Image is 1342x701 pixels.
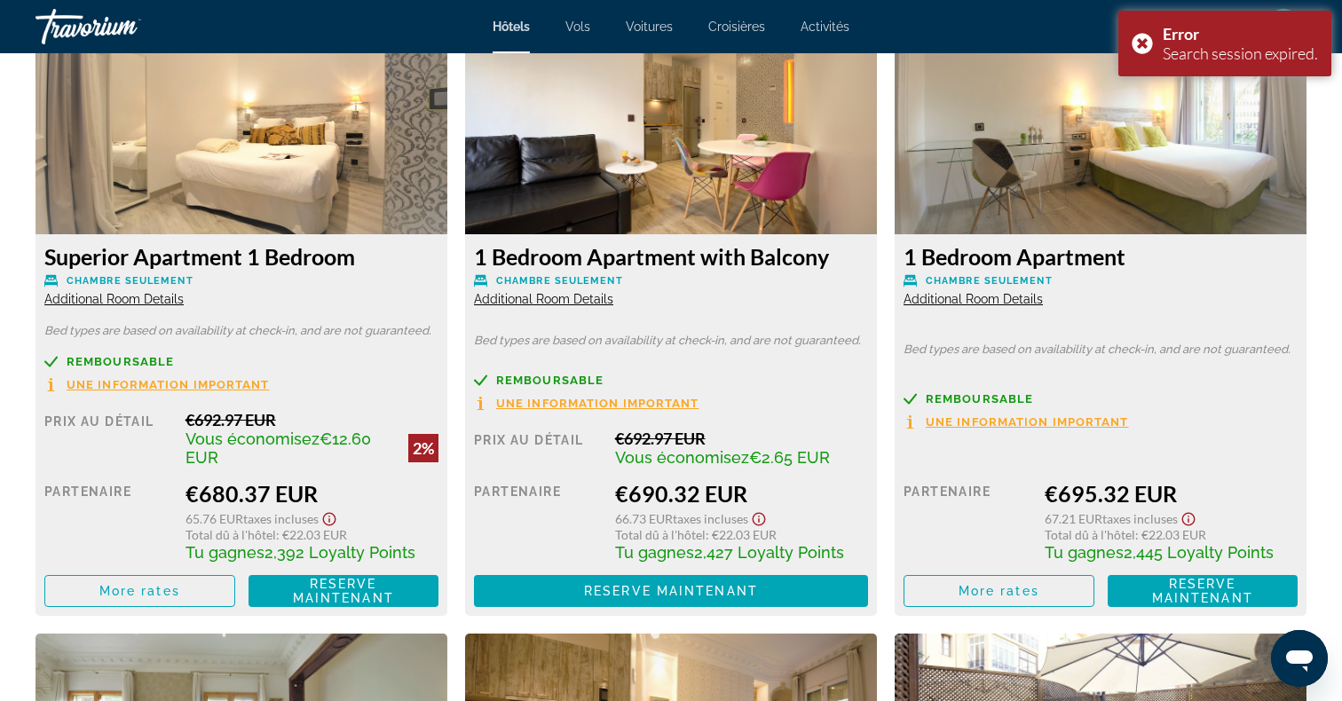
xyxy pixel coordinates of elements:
[615,480,868,507] div: €690.32 EUR
[186,527,438,542] div: : €22.03 EUR
[67,379,270,390] span: Une information important
[1108,575,1299,607] button: Reserve maintenant
[249,575,439,607] button: Reserve maintenant
[615,527,706,542] span: Total dû à l'hôtel
[1102,511,1178,526] span: Taxes incluses
[673,511,748,526] span: Taxes incluses
[615,527,868,542] div: : €22.03 EUR
[615,511,673,526] span: 66.73 EUR
[904,343,1298,356] p: Bed types are based on availability at check-in, and are not guaranteed.
[44,355,438,368] a: Remboursable
[408,434,438,462] div: 2%
[474,429,602,467] div: Prix au détail
[474,374,868,387] a: Remboursable
[1152,577,1253,605] span: Reserve maintenant
[67,356,174,367] span: Remboursable
[904,480,1031,562] div: Partenaire
[186,511,243,526] span: 65.76 EUR
[99,584,180,598] span: More rates
[926,393,1033,405] span: Remboursable
[44,480,172,562] div: Partenaire
[474,575,868,607] button: Reserve maintenant
[895,12,1306,234] img: b3b8e605-8b5b-436d-99a6-887878161111.jpeg
[708,20,765,34] a: Croisières
[474,243,868,270] h3: 1 Bedroom Apartment with Balcony
[44,243,438,270] h3: Superior Apartment 1 Bedroom
[1045,527,1298,542] div: : €22.03 EUR
[626,20,673,34] a: Voitures
[1163,43,1318,63] div: Search session expired.
[1271,630,1328,687] iframe: Bouton de lancement de la fenêtre de messagerie
[1045,543,1124,562] span: Tu gagnes
[565,20,590,34] a: Vols
[44,292,184,306] span: Additional Room Details
[904,292,1043,306] span: Additional Room Details
[319,507,340,527] button: Show Taxes and Fees disclaimer
[496,374,604,386] span: Remboursable
[1260,8,1306,45] button: User Menu
[36,12,447,234] img: 7a770ba6-e73e-4c61-b101-e1b962f5bbd0.jpeg
[1124,543,1274,562] span: 2,445 Loyalty Points
[474,396,699,411] button: Une information important
[904,243,1298,270] h3: 1 Bedroom Apartment
[474,292,613,306] span: Additional Room Details
[1045,511,1102,526] span: 67.21 EUR
[44,377,270,392] button: Une information important
[44,410,172,467] div: Prix au détail
[584,584,758,598] span: Reserve maintenant
[496,398,699,409] span: Une information important
[615,429,868,448] div: €692.97 EUR
[615,543,694,562] span: Tu gagnes
[186,527,276,542] span: Total dû à l'hôtel
[186,429,371,467] span: €12.60 EUR
[67,275,193,287] span: Chambre seulement
[36,4,213,50] a: Travorium
[186,410,438,429] div: €692.97 EUR
[474,480,602,562] div: Partenaire
[748,507,770,527] button: Show Taxes and Fees disclaimer
[496,275,623,287] span: Chambre seulement
[44,575,235,607] button: More rates
[186,429,320,448] span: Vous économisez
[1178,507,1199,527] button: Show Taxes and Fees disclaimer
[1045,527,1135,542] span: Total dû à l'hôtel
[293,577,394,605] span: Reserve maintenant
[801,20,849,34] a: Activités
[44,325,438,337] p: Bed types are based on availability at check-in, and are not guaranteed.
[904,392,1298,406] a: Remboursable
[904,575,1094,607] button: More rates
[186,543,264,562] span: Tu gagnes
[694,543,844,562] span: 2,427 Loyalty Points
[749,448,830,467] span: €2.65 EUR
[959,584,1039,598] span: More rates
[465,12,877,234] img: 29d46e25-48ca-437a-a24b-02e841ad3426.jpeg
[615,448,749,467] span: Vous économisez
[264,543,415,562] span: 2,392 Loyalty Points
[1163,24,1318,43] div: Error
[926,275,1053,287] span: Chambre seulement
[243,511,319,526] span: Taxes incluses
[1045,480,1298,507] div: €695.32 EUR
[926,416,1129,428] span: Une information important
[474,335,868,347] p: Bed types are based on availability at check-in, and are not guaranteed.
[904,414,1129,429] button: Une information important
[493,20,530,34] a: Hôtels
[186,480,438,507] div: €680.37 EUR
